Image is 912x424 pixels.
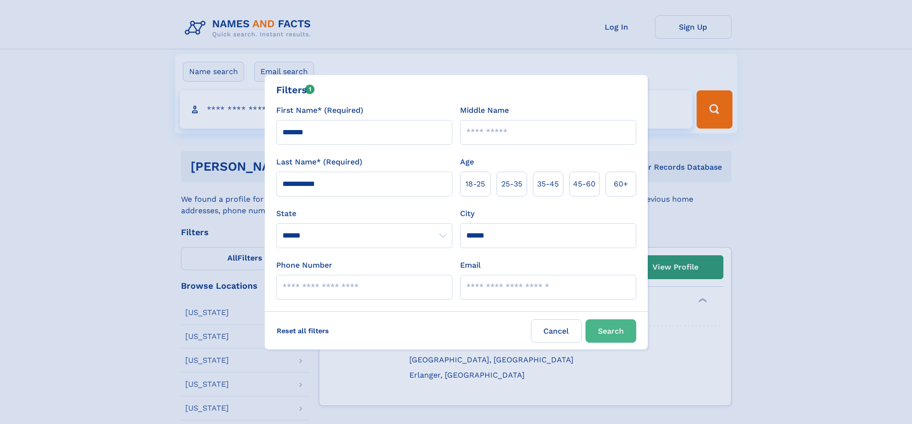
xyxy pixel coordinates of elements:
label: Last Name* (Required) [276,156,362,168]
label: Email [460,260,481,271]
label: City [460,208,474,219]
label: Phone Number [276,260,332,271]
button: Search [585,319,636,343]
label: First Name* (Required) [276,105,363,116]
div: Filters [276,83,315,97]
span: 60+ [614,178,628,190]
label: Age [460,156,474,168]
label: Middle Name [460,105,509,116]
label: Cancel [531,319,582,343]
span: 45‑60 [573,178,596,190]
span: 25‑35 [501,178,522,190]
label: State [276,208,452,219]
span: 35‑45 [537,178,559,190]
label: Reset all filters [270,319,335,342]
span: 18‑25 [465,178,485,190]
